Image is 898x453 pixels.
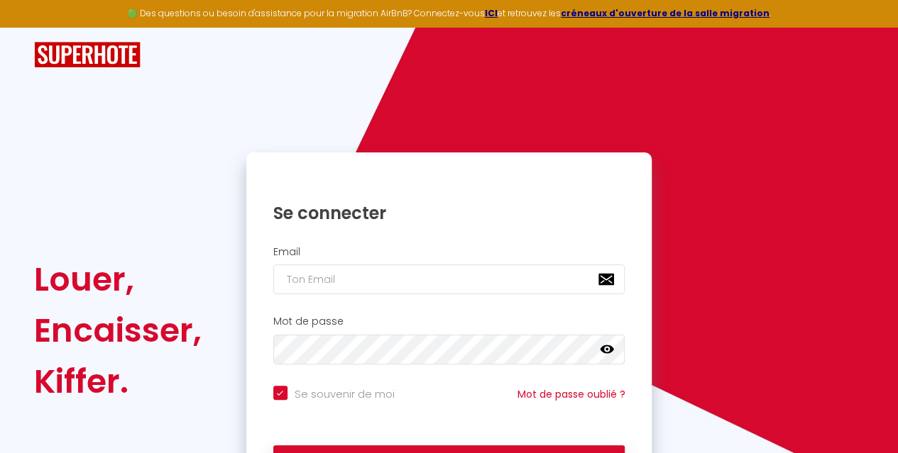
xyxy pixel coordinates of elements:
[517,387,625,401] a: Mot de passe oublié ?
[485,7,498,19] a: ICI
[273,264,625,294] input: Ton Email
[273,315,625,328] h2: Mot de passe
[273,202,625,224] h1: Se connecter
[34,254,202,305] div: Louer,
[34,356,202,407] div: Kiffer.
[273,246,625,258] h2: Email
[34,305,202,356] div: Encaisser,
[561,7,770,19] a: créneaux d'ouverture de la salle migration
[34,42,141,68] img: SuperHote logo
